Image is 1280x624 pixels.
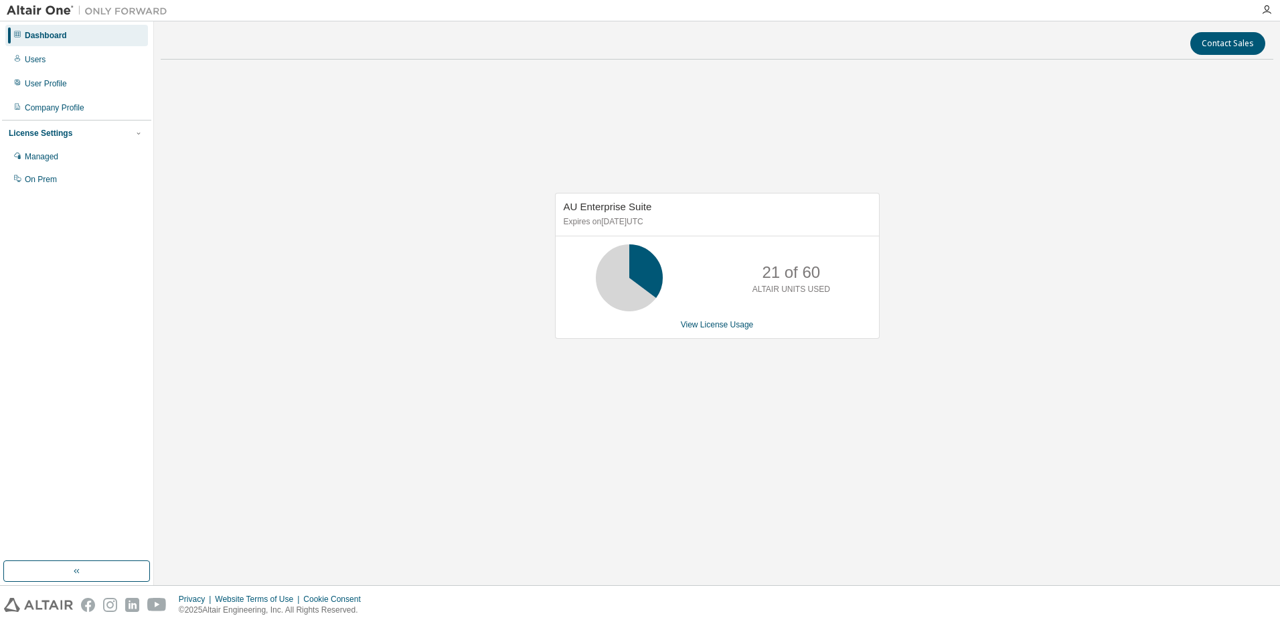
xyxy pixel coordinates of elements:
[179,605,369,616] p: © 2025 Altair Engineering, Inc. All Rights Reserved.
[752,284,830,295] p: ALTAIR UNITS USED
[564,216,868,228] p: Expires on [DATE] UTC
[147,598,167,612] img: youtube.svg
[1190,32,1265,55] button: Contact Sales
[681,320,754,329] a: View License Usage
[125,598,139,612] img: linkedin.svg
[564,201,652,212] span: AU Enterprise Suite
[25,30,67,41] div: Dashboard
[4,598,73,612] img: altair_logo.svg
[303,594,368,605] div: Cookie Consent
[25,102,84,113] div: Company Profile
[103,598,117,612] img: instagram.svg
[25,78,67,89] div: User Profile
[215,594,303,605] div: Website Terms of Use
[25,54,46,65] div: Users
[81,598,95,612] img: facebook.svg
[25,174,57,185] div: On Prem
[762,261,820,284] p: 21 of 60
[9,128,72,139] div: License Settings
[7,4,174,17] img: Altair One
[25,151,58,162] div: Managed
[179,594,215,605] div: Privacy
